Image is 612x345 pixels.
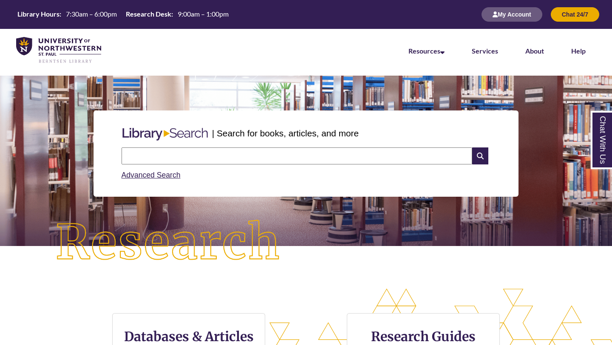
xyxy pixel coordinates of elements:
img: Libary Search [118,124,212,144]
img: Research [31,195,306,291]
h3: Databases & Articles [119,328,258,345]
a: My Account [482,11,542,18]
a: About [525,47,544,55]
a: Hours Today [14,9,232,20]
span: 9:00am – 1:00pm [178,10,229,18]
button: Chat 24/7 [551,7,599,22]
img: UNWSP Library Logo [16,37,101,64]
a: Services [472,47,498,55]
a: Resources [408,47,445,55]
p: | Search for books, articles, and more [212,127,359,140]
button: My Account [482,7,542,22]
a: Chat 24/7 [551,11,599,18]
i: Search [472,147,488,164]
a: Advanced Search [122,171,181,179]
span: 7:30am – 6:00pm [66,10,117,18]
table: Hours Today [14,9,232,19]
th: Research Desk: [122,9,174,19]
h3: Research Guides [354,328,493,345]
a: Help [571,47,586,55]
th: Library Hours: [14,9,62,19]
